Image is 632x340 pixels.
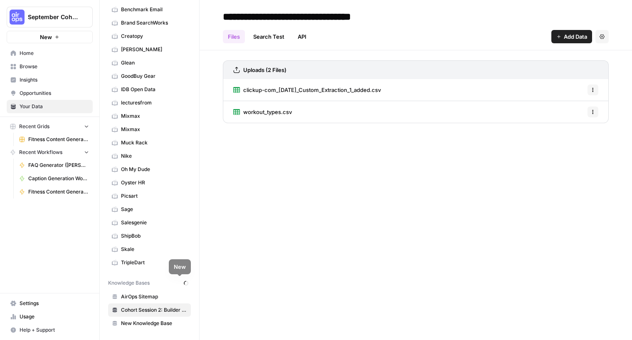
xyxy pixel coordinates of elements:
a: Oh My Dude [108,163,191,176]
span: workout_types.csv [243,108,292,116]
button: Add Data [551,30,592,43]
span: [PERSON_NAME] [121,46,187,53]
a: Brand SearchWorks [108,16,191,30]
span: Fitness Content Generator ([PERSON_NAME]) [28,136,89,143]
a: Fitness Content Generator ([PERSON_NAME]) [15,185,93,199]
span: Muck Rack [121,139,187,146]
span: IDB Open Data [121,86,187,93]
a: Creatopy [108,30,191,43]
img: September Cohort Logo [10,10,25,25]
a: FAQ Generator ([PERSON_NAME]) [15,159,93,172]
a: Sage [108,203,191,216]
button: Workspace: September Cohort [7,7,93,27]
a: workout_types.csv [233,101,292,123]
button: New [7,31,93,43]
span: Nike [121,152,187,160]
a: Home [7,47,93,60]
a: [PERSON_NAME] [108,43,191,56]
a: ShipBob [108,229,191,243]
a: Cohort Session 2: Builder Exercise [108,303,191,317]
span: Add Data [564,32,587,41]
span: AirOps Sitemap [121,293,187,300]
a: Salesgenie [108,216,191,229]
span: Browse [20,63,89,70]
span: Usage [20,313,89,320]
span: Caption Generation Workflow Sample [28,175,89,182]
a: TripleDart [108,256,191,269]
span: Insights [20,76,89,84]
span: Recent Grids [19,123,49,130]
a: Mixmax [108,109,191,123]
a: lecturesfrom [108,96,191,109]
span: ShipBob [121,232,187,240]
span: Settings [20,300,89,307]
button: Help + Support [7,323,93,337]
a: Insights [7,73,93,87]
a: Search Test [248,30,289,43]
span: Benchmark Email [121,6,187,13]
a: Nike [108,149,191,163]
a: GoodBuy Gear [108,69,191,83]
a: AirOps Sitemap [108,290,191,303]
span: New Knowledge Base [121,320,187,327]
span: Brand SearchWorks [121,19,187,27]
a: New Knowledge Base [108,317,191,330]
span: lecturesfrom [121,99,187,107]
span: Glean [121,59,187,67]
span: Skale [121,246,187,253]
span: Fitness Content Generator ([PERSON_NAME]) [28,188,89,196]
span: Picsart [121,192,187,200]
span: Help + Support [20,326,89,334]
span: Opportunities [20,89,89,97]
a: Caption Generation Workflow Sample [15,172,93,185]
a: Opportunities [7,87,93,100]
a: IDB Open Data [108,83,191,96]
a: Oyster HR [108,176,191,189]
a: Uploads (2 Files) [233,61,286,79]
a: clickup-com_[DATE]_Custom_Extraction_1_added.csv [233,79,381,101]
a: Browse [7,60,93,73]
a: Picsart [108,189,191,203]
a: Your Data [7,100,93,113]
a: Fitness Content Generator ([PERSON_NAME]) [15,133,93,146]
a: Mixmax [108,123,191,136]
a: Skale [108,243,191,256]
span: TripleDart [121,259,187,266]
span: Sage [121,206,187,213]
h3: Uploads (2 Files) [243,66,286,74]
span: September Cohort [28,13,78,21]
a: Benchmark Email [108,3,191,16]
button: Recent Grids [7,120,93,133]
span: Salesgenie [121,219,187,226]
span: New [40,33,52,41]
span: Creatopy [121,32,187,40]
a: Files [223,30,245,43]
span: Your Data [20,103,89,110]
span: Oh My Dude [121,166,187,173]
span: clickup-com_[DATE]_Custom_Extraction_1_added.csv [243,86,381,94]
span: Mixmax [121,112,187,120]
span: Mixmax [121,126,187,133]
a: Muck Rack [108,136,191,149]
span: Oyster HR [121,179,187,186]
a: Usage [7,310,93,323]
a: API [293,30,311,43]
span: Cohort Session 2: Builder Exercise [121,306,187,314]
span: Home [20,50,89,57]
span: FAQ Generator ([PERSON_NAME]) [28,161,89,169]
a: Settings [7,297,93,310]
span: Knowledge Bases [108,279,150,287]
button: Recent Workflows [7,146,93,159]
span: Recent Workflows [19,149,62,156]
a: Glean [108,56,191,69]
span: GoodBuy Gear [121,72,187,80]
